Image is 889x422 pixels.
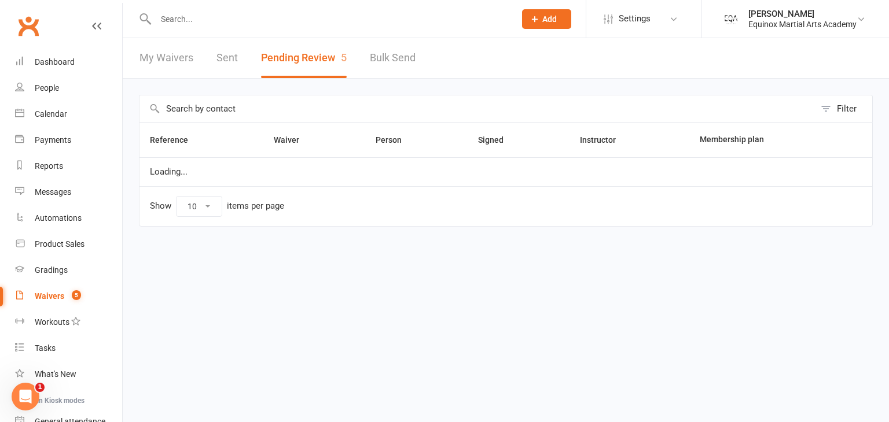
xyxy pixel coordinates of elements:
[139,95,815,122] input: Search by contact
[35,343,56,353] div: Tasks
[261,38,347,78] button: Pending Review5
[15,205,122,231] a: Automations
[35,383,45,392] span: 1
[35,291,64,301] div: Waivers
[15,49,122,75] a: Dashboard
[15,257,122,283] a: Gradings
[815,95,872,122] button: Filter
[15,335,122,361] a: Tasks
[15,283,122,309] a: Waivers 5
[376,133,414,147] button: Person
[15,179,122,205] a: Messages
[152,11,507,27] input: Search...
[15,75,122,101] a: People
[35,213,82,223] div: Automations
[35,187,71,197] div: Messages
[689,123,836,157] th: Membership plan
[619,6,651,32] span: Settings
[376,135,414,145] span: Person
[341,51,347,64] span: 5
[15,231,122,257] a: Product Sales
[522,9,571,29] button: Add
[12,383,39,410] iframe: Intercom live chat
[216,38,238,78] a: Sent
[150,196,284,217] div: Show
[15,127,122,153] a: Payments
[837,102,857,116] div: Filter
[35,239,85,249] div: Product Sales
[15,309,122,335] a: Workouts
[35,317,69,327] div: Workouts
[748,19,857,29] div: Equinox Martial Arts Academy
[150,135,201,145] span: Reference
[139,38,193,78] a: My Waivers
[35,109,67,119] div: Calendar
[150,133,201,147] button: Reference
[14,12,43,40] a: Clubworx
[15,101,122,127] a: Calendar
[542,14,557,24] span: Add
[139,157,872,186] td: Loading...
[274,135,312,145] span: Waiver
[35,161,63,171] div: Reports
[72,290,81,300] span: 5
[15,361,122,387] a: What's New
[274,133,312,147] button: Waiver
[748,9,857,19] div: [PERSON_NAME]
[227,201,284,211] div: items per page
[370,38,416,78] a: Bulk Send
[478,133,516,147] button: Signed
[35,265,68,275] div: Gradings
[580,133,629,147] button: Instructor
[580,135,629,145] span: Instructor
[478,135,516,145] span: Signed
[15,153,122,179] a: Reports
[35,57,75,66] div: Dashboard
[719,8,743,31] img: thumb_image1734071481.png
[35,135,71,145] div: Payments
[35,83,59,92] div: People
[35,369,76,379] div: What's New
